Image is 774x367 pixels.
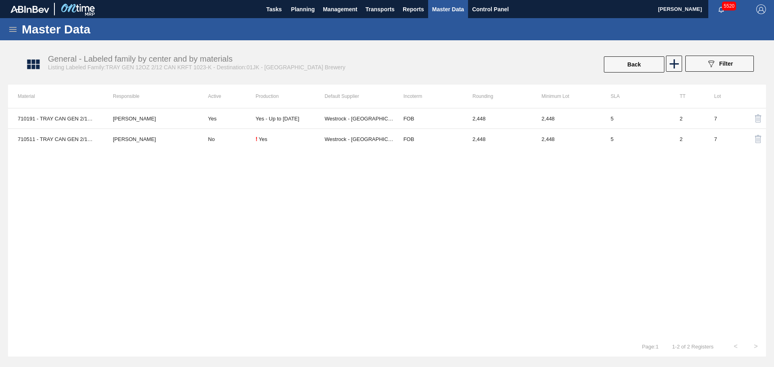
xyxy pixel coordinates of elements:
td: 7 [705,129,739,149]
th: Material [8,85,103,108]
div: New labeled family by center and by Material [665,56,681,73]
td: 2448 [463,129,532,149]
div: Material with no Discontinuation Date [256,116,325,122]
button: delete-icon [749,129,768,149]
th: Production [256,85,325,108]
img: delete-icon [753,114,763,123]
td: Westrock - Murfressboro [325,129,393,149]
td: Mark Ellefsen [103,108,198,129]
td: 2448 [463,108,532,129]
td: Yes [198,108,256,129]
div: Back to labeled Family [603,56,665,73]
td: 2448 [532,129,601,149]
span: General - Labeled family by center and by materials [48,54,233,63]
div: ! [256,136,258,142]
div: Filter labeled family by center and by material [681,56,758,73]
img: Logout [756,4,766,14]
div: Delete Material [749,109,756,128]
div: Yes [259,136,267,142]
button: Filter [685,56,754,72]
th: Minimum Lot [532,85,601,108]
th: Default Supplier [325,85,393,108]
td: 2 [670,108,705,129]
span: Reports [403,4,424,14]
td: 2448 [532,108,601,129]
td: 710511 - TRAY CAN GEN 2/12 UNBRANDED 12OZ NO PRT [8,129,103,149]
img: TNhmsLtSVTkK8tSr43FrP2fwEKptu5GPRR3wAAAABJRU5ErkJggg== [10,6,49,13]
button: Back [604,56,664,73]
button: > [746,336,766,357]
span: Management [323,4,358,14]
td: 2 [670,129,705,149]
th: Active [198,85,256,108]
div: Yes - Up to [DATE] [256,116,299,122]
td: FOB [394,129,463,149]
span: Listing Labeled Family:TRAY GEN 12OZ 2/12 CAN KRFT 1023-K - Destination:01JK - [GEOGRAPHIC_DATA] ... [48,64,345,70]
td: FOB [394,108,463,129]
span: Transports [366,4,395,14]
td: Westrock - Murfressboro [325,108,393,129]
img: delete-icon [753,134,763,144]
th: TT [670,85,705,108]
button: < [726,336,746,357]
span: Planning [291,4,315,14]
th: SLA [601,85,670,108]
td: 7 [705,108,739,129]
h1: Master Data [22,25,165,34]
td: 5 [601,129,670,149]
td: No [198,129,256,149]
span: Tasks [265,4,283,14]
td: Mark Ellefsen [103,129,198,149]
span: 1 - 2 of 2 Registers [671,344,714,350]
span: Control Panel [472,4,509,14]
th: Rounding [463,85,532,108]
div: Material with no Discontinuation Date [256,136,325,142]
span: Page : 1 [642,344,658,350]
td: 5 [601,108,670,129]
button: Notifications [708,4,734,15]
button: delete-icon [749,109,768,128]
div: Delete Material [749,129,756,149]
th: Responsible [103,85,198,108]
span: Master Data [432,4,464,14]
span: Filter [719,60,733,67]
span: 5520 [722,2,736,10]
th: Incoterm [394,85,463,108]
th: Lot [705,85,739,108]
td: 710191 - TRAY CAN GEN 2/12 12OZ NO PRT KRFT 1023- [8,108,103,129]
